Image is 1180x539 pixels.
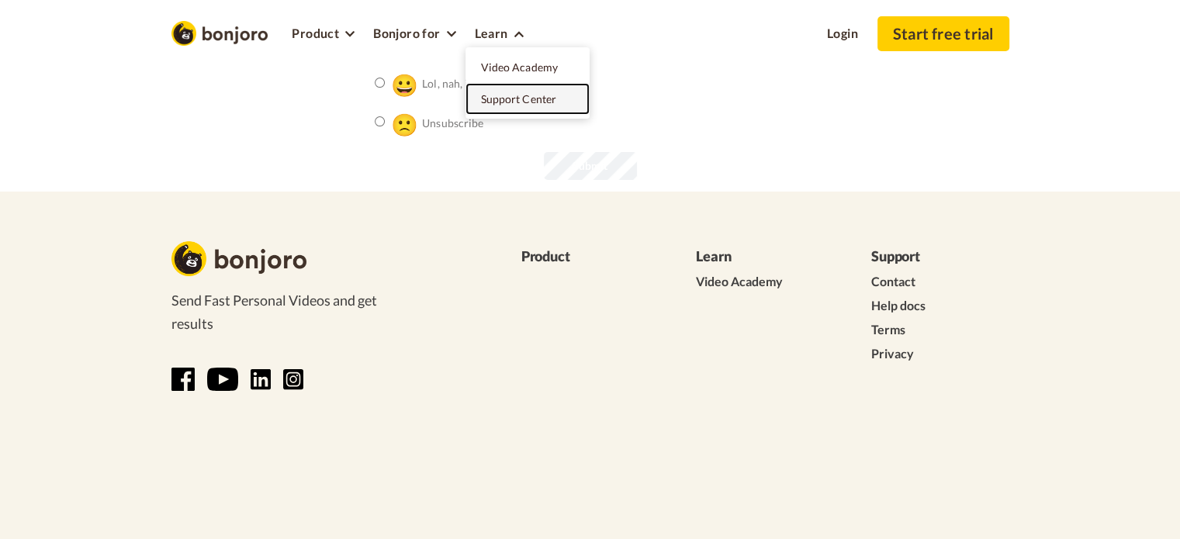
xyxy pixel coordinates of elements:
span: 😀 [391,71,418,98]
a: Start free trial [877,16,1009,51]
label: Lol, nah, i was just joking! [375,68,545,101]
input: Submit [544,152,637,180]
a: Support Center [465,83,590,115]
a: Learn [465,16,533,47]
input: 😀Lol, nah, i was just joking! [375,78,385,88]
img: YouTube Logo [207,368,238,391]
img: Facebook Logo [171,368,195,391]
p: Send Fast Personal Videos and get results [171,289,406,335]
a: Contact [871,273,1009,291]
h4: Support [871,249,1009,264]
h4: Product [521,249,659,264]
a: Login [818,16,867,47]
a: Privacy [871,345,1009,363]
a: Terms [871,321,1009,339]
a: Product [283,16,365,47]
a: Video Academy [465,51,590,83]
span: 🙁 [391,111,418,137]
img: Bonjoro Logo [171,21,268,46]
a: Bonjoro Logo [171,26,268,39]
label: Unsubscribe [375,108,483,140]
img: LinkedIn Logo [251,368,271,391]
img: Bonjoro Logo [171,241,306,276]
h4: Learn [696,249,834,264]
img: Instagram Logo [283,368,303,391]
input: 🙁Unsubscribe [375,116,385,126]
a: Bonjoro for [364,16,465,47]
a: Video Academy [696,273,834,291]
a: Help docs [871,297,1009,315]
